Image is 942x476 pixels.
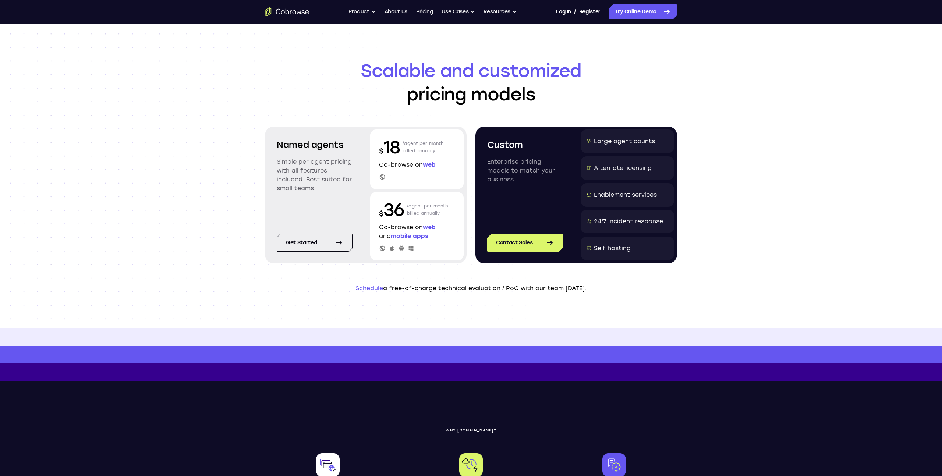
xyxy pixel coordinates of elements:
h2: Named agents [277,138,353,152]
span: Scalable and customized [265,59,677,82]
a: Go to the home page [265,7,309,16]
p: Co-browse on [379,160,455,169]
p: /agent per month billed annually [407,198,448,221]
p: /agent per month billed annually [403,135,444,159]
a: Schedule [355,285,383,292]
a: Pricing [416,4,433,19]
a: Contact Sales [487,234,563,252]
button: Use Cases [442,4,475,19]
p: WHY [DOMAIN_NAME]? [265,428,677,433]
button: Resources [484,4,517,19]
p: a free-of-charge technical evaluation / PoC with our team [DATE]. [265,284,677,293]
div: 24/7 Incident response [594,217,663,226]
p: 18 [379,135,400,159]
span: / [574,7,576,16]
span: $ [379,147,383,155]
p: Co-browse on and [379,223,455,241]
div: Self hosting [594,244,631,253]
span: $ [379,210,383,218]
span: web [423,161,436,168]
a: Log In [556,4,571,19]
p: Enterprise pricing models to match your business. [487,157,563,184]
a: About us [385,4,407,19]
p: Simple per agent pricing with all features included. Best suited for small teams. [277,157,353,193]
h2: Custom [487,138,563,152]
p: 36 [379,198,404,221]
div: Large agent counts [594,137,655,146]
span: web [423,224,436,231]
h1: pricing models [265,59,677,106]
span: mobile apps [391,232,428,239]
button: Product [348,4,376,19]
a: Register [579,4,601,19]
a: Try Online Demo [609,4,677,19]
a: Get started [277,234,353,252]
div: Enablement services [594,191,657,199]
div: Alternate licensing [594,164,652,173]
